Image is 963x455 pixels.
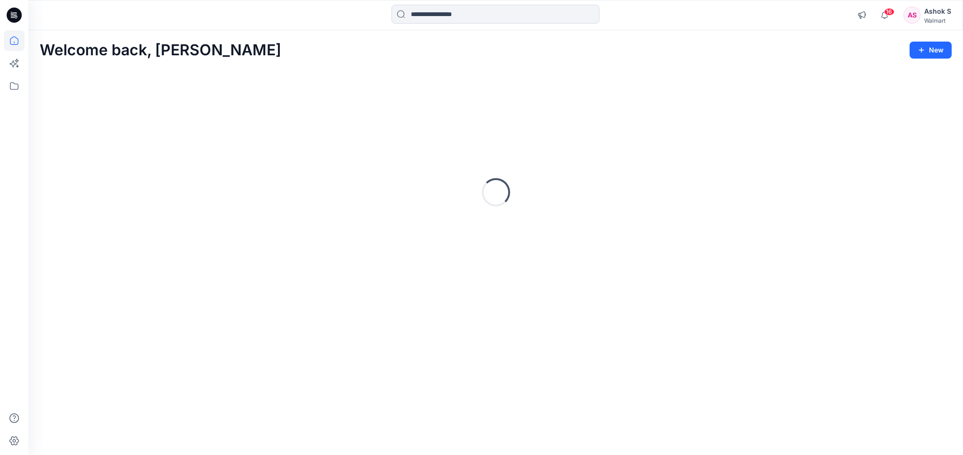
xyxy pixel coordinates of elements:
[903,7,920,24] div: AS
[910,42,952,59] button: New
[924,17,951,24] div: Walmart
[924,6,951,17] div: Ashok S
[40,42,281,59] h2: Welcome back, [PERSON_NAME]
[884,8,894,16] span: 16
